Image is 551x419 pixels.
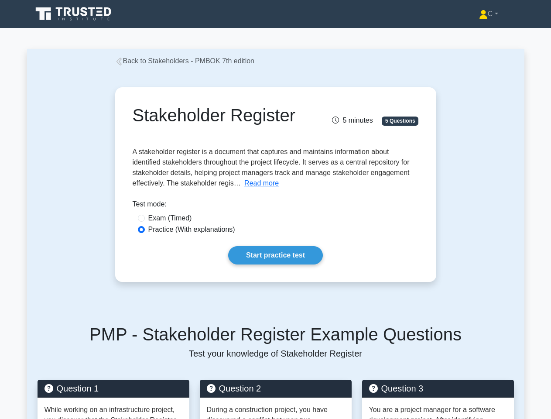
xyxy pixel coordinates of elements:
h1: Stakeholder Register [133,105,320,126]
span: 5 Questions [382,117,418,125]
button: Read more [244,178,279,189]
p: Test your knowledge of Stakeholder Register [38,348,514,359]
a: Start practice test [228,246,323,264]
h5: Question 3 [369,383,507,394]
a: C [458,5,519,23]
span: 5 minutes [332,117,373,124]
label: Practice (With explanations) [148,224,235,235]
h5: PMP - Stakeholder Register Example Questions [38,324,514,345]
h5: Question 1 [44,383,182,394]
h5: Question 2 [207,383,345,394]
a: Back to Stakeholders - PMBOK 7th edition [115,57,254,65]
div: Test mode: [133,199,419,213]
label: Exam (Timed) [148,213,192,223]
span: A stakeholder register is a document that captures and maintains information about identified sta... [133,148,410,187]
